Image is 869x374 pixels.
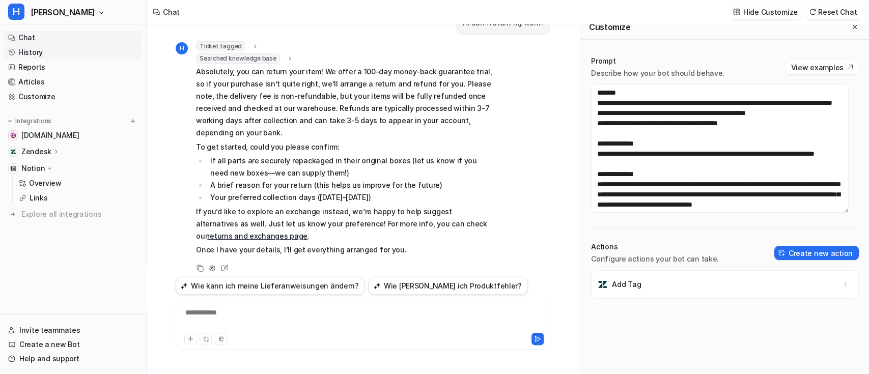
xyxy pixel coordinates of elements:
[4,90,142,104] a: Customize
[31,5,95,19] span: [PERSON_NAME]
[733,8,740,16] img: customize
[129,118,136,125] img: menu_add.svg
[30,193,48,203] p: Links
[612,279,641,290] p: Add Tag
[589,22,630,32] h2: Customize
[21,206,138,222] span: Explore all integrations
[809,8,816,16] img: reset
[591,68,724,78] p: Describe how your bot should behave.
[4,323,142,337] a: Invite teammates
[8,4,24,20] span: H
[15,191,142,205] a: Links
[207,179,494,191] li: A brief reason for your return (this helps us improve for the future)
[774,246,859,260] button: Create new action
[4,207,142,221] a: Explore all integrations
[196,244,494,256] p: Once I have your details, I’ll get everything arranged for you.
[369,277,527,295] button: Wie [PERSON_NAME] ich Produktfehler?
[849,21,861,33] button: Close flyout
[29,178,62,188] p: Overview
[15,117,51,125] p: Integrations
[743,7,798,17] p: Hide Customize
[207,232,307,240] a: returns and exchanges page
[196,41,245,51] span: Ticket tagged
[4,31,142,45] a: Chat
[4,116,54,126] button: Integrations
[591,254,719,264] p: Configure actions your bot can take.
[10,132,16,138] img: swyfthome.com
[806,5,861,19] button: Reset Chat
[598,279,608,290] img: Add Tag icon
[591,242,719,252] p: Actions
[207,191,494,204] li: Your preferred collection days ([DATE]–[DATE])
[6,118,13,125] img: expand menu
[196,206,494,242] p: If you’d like to explore an exchange instead, we’re happy to help suggest alternatives as well. J...
[778,249,786,256] img: create-action-icon.svg
[591,56,724,66] p: Prompt
[196,66,494,139] p: Absolutely, you can return your item! We offer a 100-day money-back guarantee trial, so if your p...
[21,163,45,174] p: Notion
[163,7,180,17] div: Chat
[196,53,279,64] span: Searched knowledge base
[176,42,188,54] span: H
[21,147,51,157] p: Zendesk
[4,352,142,366] a: Help and support
[786,60,859,74] button: View examples
[730,5,802,19] button: Hide Customize
[4,337,142,352] a: Create a new Bot
[4,60,142,74] a: Reports
[10,149,16,155] img: Zendesk
[196,141,494,153] p: To get started, could you please confirm:
[4,75,142,89] a: Articles
[4,45,142,60] a: History
[15,176,142,190] a: Overview
[207,155,494,179] li: If all parts are securely repackaged in their original boxes (let us know if you need new boxes—w...
[8,209,18,219] img: explore all integrations
[21,130,79,140] span: [DOMAIN_NAME]
[10,165,16,171] img: Notion
[176,277,365,295] button: Wie kann ich meine Lieferanweisungen ändern?
[4,128,142,142] a: swyfthome.com[DOMAIN_NAME]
